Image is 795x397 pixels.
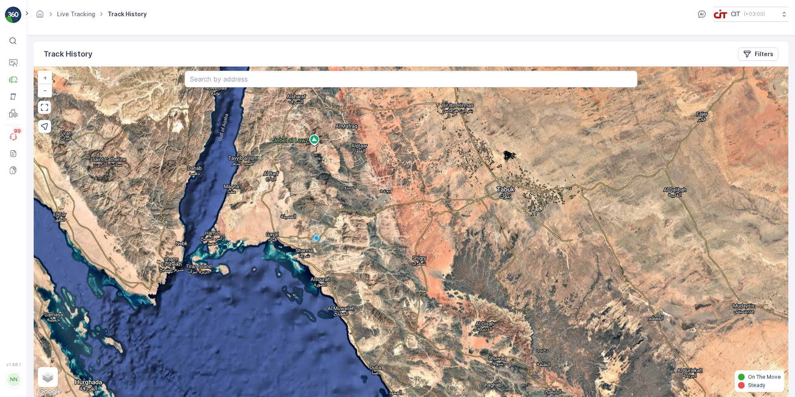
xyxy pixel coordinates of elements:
span: + [43,74,47,81]
button: Filters [738,47,778,61]
p: Steady [748,382,765,389]
button: CIT(+03:00) [714,7,788,22]
div: NN [7,373,20,386]
p: Track History [44,48,92,60]
span: Track History [106,10,148,18]
p: On The Move [748,374,781,380]
a: Zoom Out [39,84,51,97]
input: Search by address [185,71,637,87]
p: 99 [14,128,21,134]
span: v 1.48.1 [5,362,22,367]
span: − [43,87,47,94]
a: Live Tracking [57,10,95,17]
a: Zoom In [39,72,51,84]
button: NN [5,369,22,390]
img: cit-logo_pOk6rL0.png [714,10,728,19]
p: Filters [755,50,773,58]
a: Open this area in Google Maps (opens a new window) [36,386,63,397]
a: 99 [5,129,22,145]
img: Google [36,386,63,397]
a: Homepage [35,12,44,20]
p: CIT [731,10,741,18]
p: ( +03:00 ) [744,11,765,17]
a: Layers [39,368,57,386]
img: logo [5,7,22,23]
